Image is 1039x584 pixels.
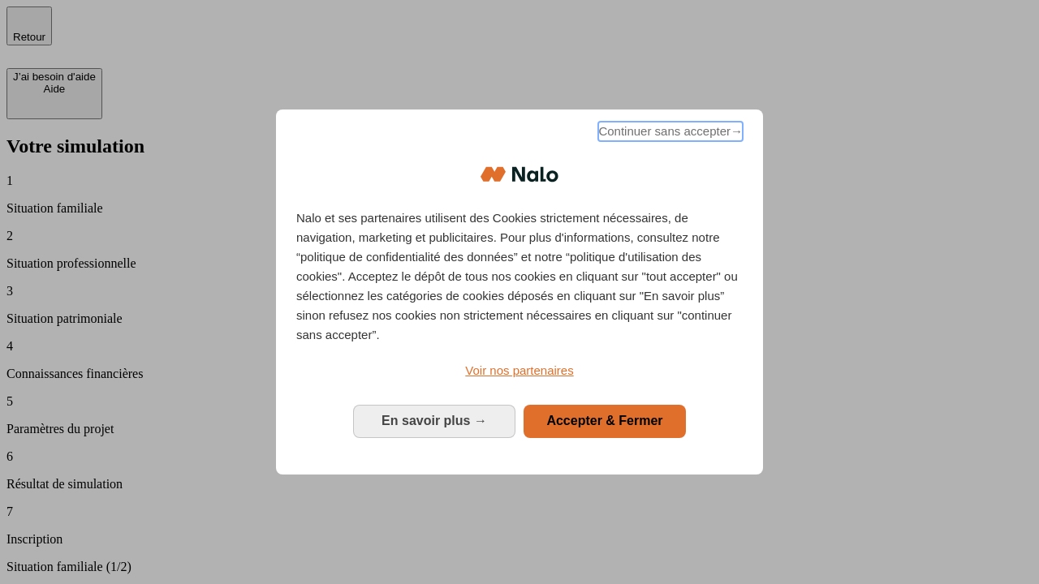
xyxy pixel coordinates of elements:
span: Accepter & Fermer [546,414,662,427]
span: Voir nos partenaires [465,363,573,377]
div: Bienvenue chez Nalo Gestion du consentement [276,109,763,474]
a: Voir nos partenaires [296,361,743,380]
img: Logo [481,150,558,199]
span: En savoir plus → [382,414,487,427]
span: Continuer sans accepter→ [598,122,743,141]
p: Nalo et ses partenaires utilisent des Cookies strictement nécessaires, de navigation, marketing e... [296,208,743,345]
button: En savoir plus: Configurer vos consentements [353,405,515,437]
button: Accepter & Fermer: Accepter notre traitement des données et fermer [524,405,686,437]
